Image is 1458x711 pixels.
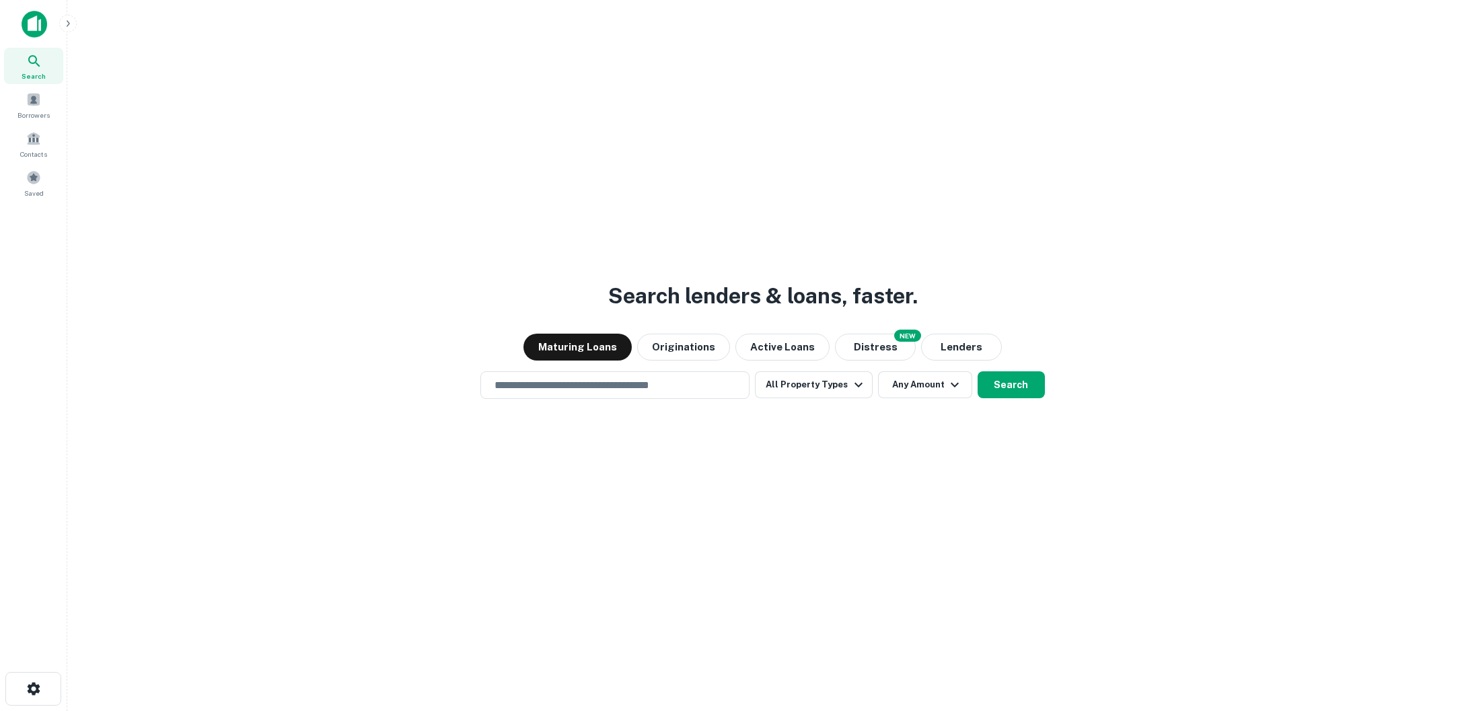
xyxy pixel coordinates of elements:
span: Saved [24,188,44,198]
button: Any Amount [878,371,972,398]
button: Search [978,371,1045,398]
button: Lenders [921,334,1002,361]
iframe: Chat Widget [1391,603,1458,668]
a: Search [4,48,63,84]
span: Borrowers [17,110,50,120]
a: Contacts [4,126,63,162]
a: Borrowers [4,87,63,123]
span: Contacts [20,149,47,159]
button: Maturing Loans [523,334,632,361]
a: Saved [4,165,63,201]
button: All Property Types [755,371,872,398]
button: Active Loans [735,334,830,361]
button: Originations [637,334,730,361]
button: Search distressed loans with lien and other non-mortgage details. [835,334,916,361]
div: NEW [894,330,921,342]
img: capitalize-icon.png [22,11,47,38]
span: Search [22,71,46,81]
h3: Search lenders & loans, faster. [608,280,918,312]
